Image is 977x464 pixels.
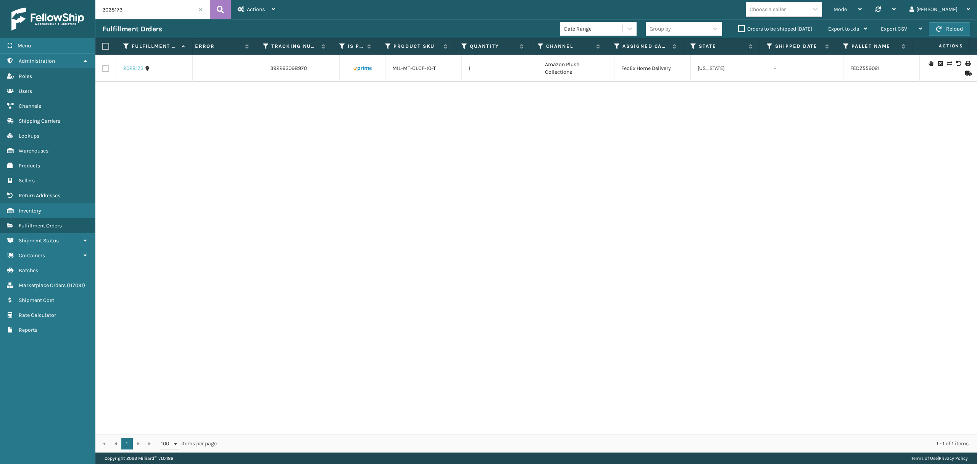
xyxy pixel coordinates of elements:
label: Product SKU [393,43,440,50]
span: Users [19,88,32,94]
span: Administration [19,58,55,64]
td: - [767,55,843,82]
span: Lookups [19,133,39,139]
span: Sellers [19,177,35,184]
span: 100 [161,440,173,448]
span: Products [19,162,40,169]
span: Roles [19,73,32,79]
label: Quantity [470,43,516,50]
label: Orders to be shipped [DATE] [738,26,812,32]
span: Actions [915,40,968,52]
a: Terms of Use [911,456,938,461]
span: Menu [18,42,31,49]
span: Export to .xls [828,26,859,32]
span: Return Addresses [19,192,60,199]
span: Warehouses [19,148,48,154]
i: Void Label [956,61,961,66]
i: On Hold [929,61,933,66]
span: Shipment Cost [19,297,54,303]
span: Actions [247,6,265,13]
a: 1 [121,438,133,449]
label: Pallet Name [851,43,898,50]
label: Shipped Date [775,43,821,50]
td: [US_STATE] [691,55,767,82]
span: Batches [19,267,38,274]
td: 1 [462,55,538,82]
span: Shipping Carriers [19,118,60,124]
span: Reports [19,327,37,333]
span: Export CSV [881,26,907,32]
label: Assigned Carrier Service [622,43,669,50]
td: FedEx Home Delivery [614,55,691,82]
a: Privacy Policy [939,456,968,461]
span: ( 117091 ) [67,282,85,289]
label: State [699,43,745,50]
p: Copyright 2023 Milliard™ v 1.0.186 [105,453,173,464]
img: logo [11,8,84,31]
span: items per page [161,438,217,449]
a: 2028173 [123,65,143,72]
td: Amazon Plush Collections [538,55,614,82]
label: Channel [546,43,592,50]
div: 1 - 1 of 1 items [227,440,969,448]
span: Containers [19,252,45,259]
span: Channels [19,103,41,109]
label: Fulfillment Order Id [132,43,178,50]
button: Reload [929,22,970,36]
span: Shipment Status [19,237,59,244]
a: 392263098970 [270,65,307,71]
label: Tracking Number [271,43,318,50]
i: Mark as Shipped [965,71,970,76]
i: Cancel Fulfillment Order [938,61,942,66]
label: Is Prime [348,43,363,50]
h3: Fulfillment Orders [102,24,162,34]
i: Print Label [965,61,970,66]
div: Group by [650,25,671,33]
div: Date Range [564,25,623,33]
span: Mode [834,6,847,13]
label: Error [195,43,241,50]
div: | [911,453,968,464]
div: Choose a seller [750,5,786,13]
a: MIL-MT-CLCF-10-T [392,65,436,71]
i: Change shipping [947,61,951,66]
span: Fulfillment Orders [19,222,62,229]
span: Inventory [19,208,41,214]
span: Rate Calculator [19,312,56,318]
span: Marketplace Orders [19,282,66,289]
td: FEDZ559021 [843,55,920,82]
